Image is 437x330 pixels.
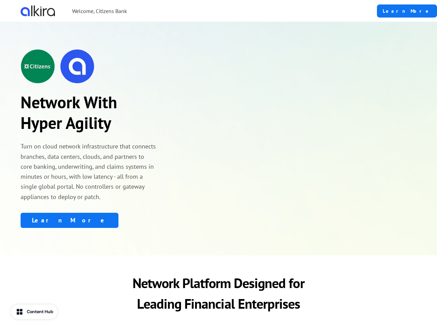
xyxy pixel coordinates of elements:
[21,92,157,133] p: Network With Hyper Agility
[72,7,127,15] p: Welcome, Citizens Bank
[27,308,53,315] div: Content Hub
[114,273,323,314] p: Network Platform Designed for Leading Financial Enterprises
[377,4,437,18] a: Learn More
[11,305,57,319] button: Content Hub
[21,141,157,202] p: Turn on cloud network infrastructure that connects branches, data centers, clouds, and partners t...
[21,213,118,228] a: Learn More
